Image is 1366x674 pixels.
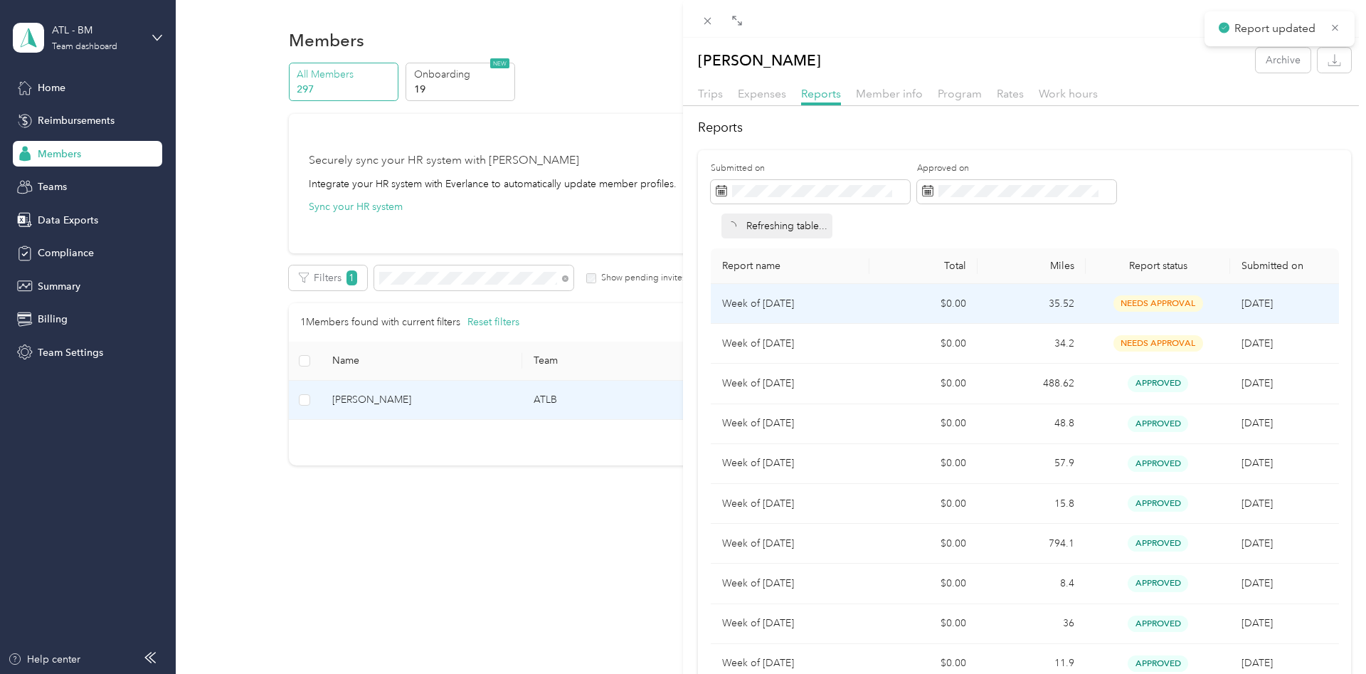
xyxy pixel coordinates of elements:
span: approved [1128,535,1188,552]
span: [DATE] [1241,337,1273,349]
td: 34.2 [978,324,1086,364]
span: approved [1128,575,1188,591]
span: Trips [698,87,723,100]
p: Week of [DATE] [722,576,858,591]
span: Member info [856,87,923,100]
span: [DATE] [1241,657,1273,669]
h2: Reports [698,118,1351,137]
span: Reports [801,87,841,100]
td: $0.00 [869,444,978,484]
p: Week of [DATE] [722,416,858,431]
td: $0.00 [869,364,978,404]
span: approved [1128,495,1188,512]
td: $0.00 [869,484,978,524]
span: needs approval [1113,295,1203,312]
iframe: Everlance-gr Chat Button Frame [1286,594,1366,674]
td: $0.00 [869,284,978,324]
th: Report name [711,248,869,284]
p: Week of [DATE] [722,655,858,671]
span: [DATE] [1241,617,1273,629]
th: Submitted on [1230,248,1338,284]
td: $0.00 [869,604,978,644]
span: Report status [1097,260,1219,272]
span: [DATE] [1241,497,1273,510]
p: Week of [DATE] [722,296,858,312]
span: approved [1128,375,1188,391]
span: approved [1128,655,1188,672]
p: [PERSON_NAME] [698,48,821,73]
span: [DATE] [1241,297,1273,310]
span: approved [1128,416,1188,432]
p: Week of [DATE] [722,336,858,352]
p: Week of [DATE] [722,616,858,631]
td: $0.00 [869,564,978,604]
div: Miles [989,260,1074,272]
span: Program [938,87,982,100]
div: Refreshing table... [721,214,832,238]
td: 8.4 [978,564,1086,604]
p: Week of [DATE] [722,456,858,471]
td: 57.9 [978,444,1086,484]
td: 36 [978,604,1086,644]
td: $0.00 [869,524,978,564]
p: Week of [DATE] [722,376,858,391]
span: [DATE] [1241,457,1273,469]
span: Expenses [738,87,786,100]
td: $0.00 [869,404,978,444]
p: Week of [DATE] [722,496,858,512]
td: 794.1 [978,524,1086,564]
td: 35.52 [978,284,1086,324]
div: Total [881,260,966,272]
label: Approved on [917,162,1116,175]
span: [DATE] [1241,577,1273,589]
td: 48.8 [978,404,1086,444]
td: 488.62 [978,364,1086,404]
span: Rates [997,87,1024,100]
span: approved [1128,616,1188,632]
span: needs approval [1113,335,1203,352]
button: Archive [1256,48,1311,73]
span: [DATE] [1241,537,1273,549]
label: Submitted on [711,162,910,175]
span: Work hours [1039,87,1098,100]
td: 15.8 [978,484,1086,524]
span: [DATE] [1241,377,1273,389]
p: Report updated [1234,20,1320,38]
span: [DATE] [1241,417,1273,429]
span: approved [1128,456,1188,472]
p: Week of [DATE] [722,536,858,552]
td: $0.00 [869,324,978,364]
